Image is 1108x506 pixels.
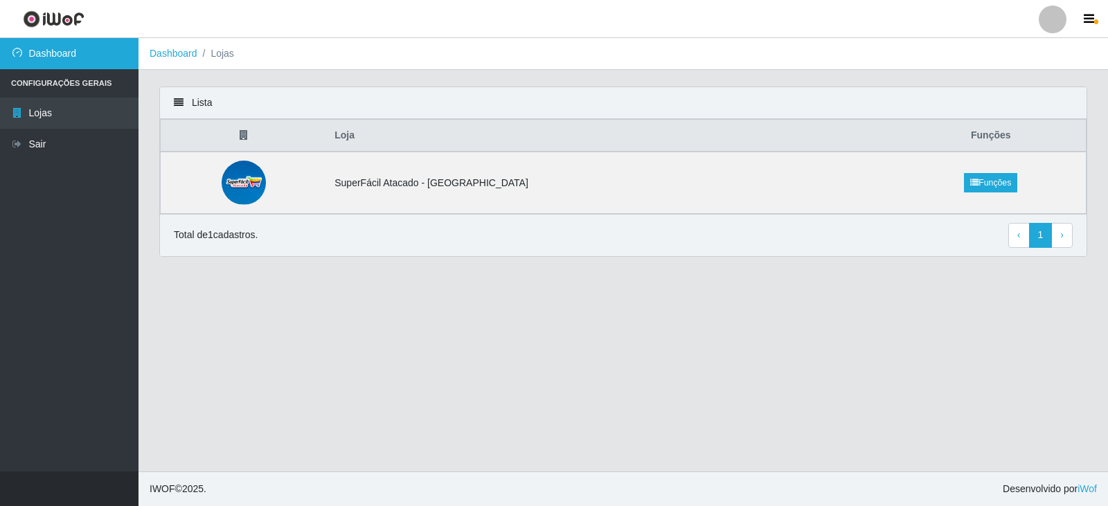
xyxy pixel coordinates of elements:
[160,87,1087,119] div: Lista
[1008,223,1073,248] nav: pagination
[23,10,84,28] img: CoreUI Logo
[138,38,1108,70] nav: breadcrumb
[1029,223,1053,248] a: 1
[174,228,258,242] p: Total de 1 cadastros.
[1078,483,1097,494] a: iWof
[1003,482,1097,496] span: Desenvolvido por
[150,48,197,59] a: Dashboard
[150,482,206,496] span: © 2025 .
[964,173,1017,192] a: Funções
[222,161,266,205] img: SuperFácil Atacado - Nova Betânia
[326,120,895,152] th: Loja
[1017,229,1021,240] span: ‹
[326,152,895,214] td: SuperFácil Atacado - [GEOGRAPHIC_DATA]
[1060,229,1064,240] span: ›
[150,483,175,494] span: IWOF
[896,120,1087,152] th: Funções
[1008,223,1030,248] a: Previous
[197,46,234,61] li: Lojas
[1051,223,1073,248] a: Next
